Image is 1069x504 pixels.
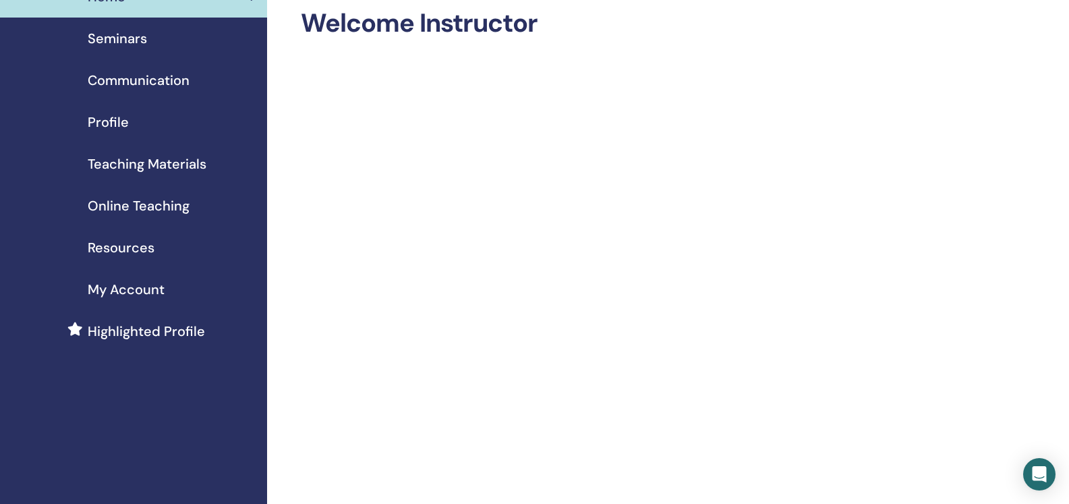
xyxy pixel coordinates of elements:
[88,321,205,341] span: Highlighted Profile
[88,112,129,132] span: Profile
[1023,458,1056,491] div: Open Intercom Messenger
[88,196,190,216] span: Online Teaching
[88,28,147,49] span: Seminars
[301,8,948,39] h2: Welcome Instructor
[88,279,165,300] span: My Account
[88,70,190,90] span: Communication
[88,237,154,258] span: Resources
[88,154,206,174] span: Teaching Materials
